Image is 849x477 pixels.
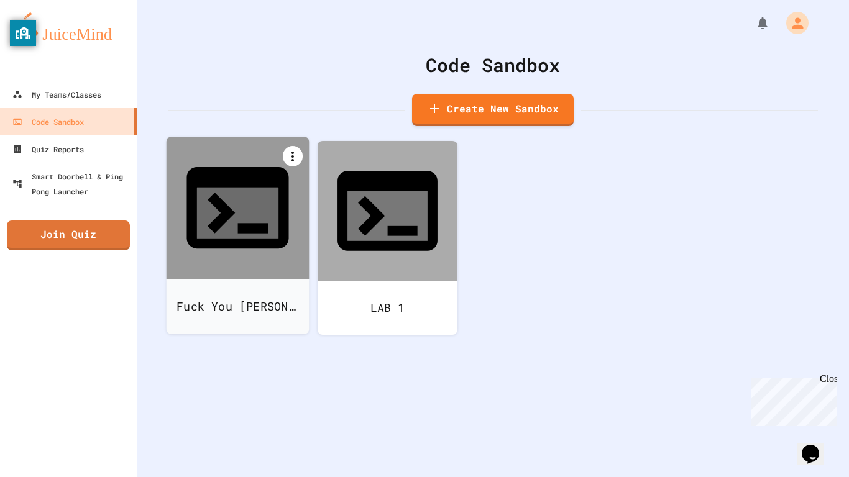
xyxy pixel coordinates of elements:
div: Code Sandbox [168,51,818,79]
div: My Notifications [732,12,773,34]
a: Fuck You [PERSON_NAME] [167,137,310,334]
a: LAB 1 [318,141,457,335]
button: privacy banner [10,20,36,46]
a: Join Quiz [7,220,130,250]
div: Code Sandbox [12,114,84,129]
div: LAB 1 [318,281,457,335]
iframe: chat widget [746,373,837,426]
iframe: chat widget [797,427,837,465]
div: My Account [773,9,812,37]
div: Smart Doorbell & Ping Pong Launcher [12,169,132,199]
div: My Teams/Classes [12,87,101,102]
div: Quiz Reports [12,142,84,157]
div: Fuck You [PERSON_NAME] [167,279,310,334]
div: Chat with us now!Close [5,5,86,79]
img: logo-orange.svg [12,12,124,45]
a: Create New Sandbox [412,94,574,126]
